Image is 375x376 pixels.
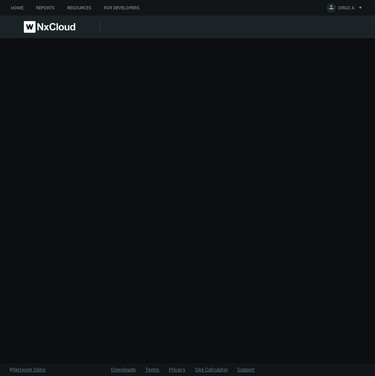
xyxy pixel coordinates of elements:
[195,366,228,373] a: Site Calculator
[5,3,30,13] a: Home
[169,366,186,373] a: Privacy
[24,21,75,33] img: Nx Cloud logo
[30,3,61,13] a: Reports
[338,5,355,14] span: ORGO A.
[61,3,98,13] a: Resources
[237,366,255,373] a: Support
[98,3,146,13] a: For Developers
[13,366,46,373] span: Network Optix
[9,366,46,374] a: ©Network Optix
[145,366,159,373] a: Terms
[111,366,136,373] a: Downloads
